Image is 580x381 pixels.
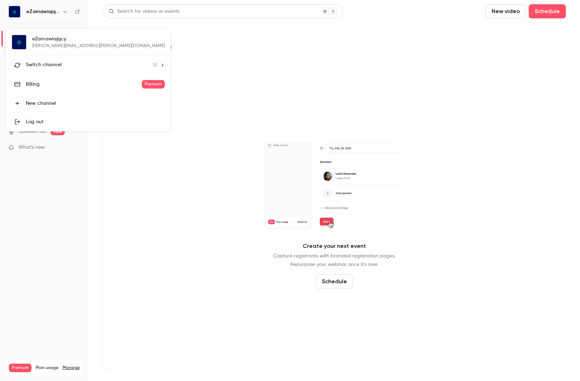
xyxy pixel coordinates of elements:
[26,61,62,69] span: Switch channel
[142,80,165,89] span: Premium
[26,81,142,88] div: Billing
[153,61,157,69] span: 12
[26,118,165,125] div: Log out
[26,100,165,107] div: New channel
